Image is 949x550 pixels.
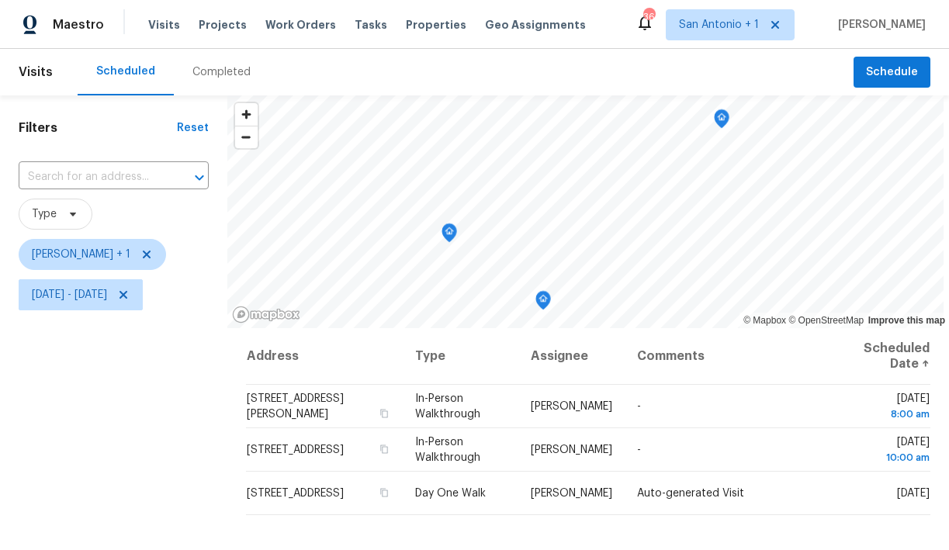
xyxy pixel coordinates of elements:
a: OpenStreetMap [788,315,864,326]
button: Schedule [854,57,930,88]
span: [DATE] [843,437,930,465]
span: Geo Assignments [485,17,586,33]
span: Work Orders [265,17,336,33]
a: Improve this map [868,315,945,326]
div: Map marker [714,109,729,133]
span: Visits [19,55,53,89]
div: Scheduled [96,64,155,79]
span: Schedule [866,63,918,82]
button: Copy Address [376,406,390,420]
span: Tasks [355,19,387,30]
span: Properties [406,17,466,33]
a: Mapbox homepage [232,306,300,323]
span: In-Person Walkthrough [415,437,480,463]
div: Map marker [442,223,457,247]
th: Address [246,328,403,385]
span: [STREET_ADDRESS][PERSON_NAME] [247,393,344,420]
span: [PERSON_NAME] [832,17,926,33]
div: 10:00 am [843,450,930,465]
a: Mapbox [743,315,786,326]
span: [PERSON_NAME] [531,488,612,499]
button: Copy Address [376,486,390,500]
span: Maestro [53,17,104,33]
div: Completed [192,64,251,80]
span: Projects [199,17,247,33]
h1: Filters [19,120,177,136]
th: Type [403,328,518,385]
span: [PERSON_NAME] + 1 [32,247,130,262]
div: 36 [643,9,654,25]
div: Map marker [535,291,551,315]
button: Copy Address [376,442,390,456]
span: Auto-generated Visit [637,488,744,499]
input: Search for an address... [19,165,165,189]
span: [PERSON_NAME] [531,444,612,455]
button: Open [189,167,210,189]
button: Zoom in [235,103,258,126]
span: [DATE] [897,488,930,499]
span: [DATE] - [DATE] [32,287,107,303]
button: Zoom out [235,126,258,148]
div: 8:00 am [843,406,930,422]
canvas: Map [227,95,944,328]
span: San Antonio + 1 [679,17,759,33]
span: - [637,401,641,412]
span: Visits [148,17,180,33]
span: [PERSON_NAME] [531,401,612,412]
th: Comments [625,328,830,385]
span: Type [32,206,57,222]
span: [DATE] [843,393,930,422]
span: - [637,444,641,455]
th: Assignee [518,328,625,385]
div: Reset [177,120,209,136]
span: [STREET_ADDRESS] [247,444,344,455]
span: [STREET_ADDRESS] [247,488,344,499]
span: Day One Walk [415,488,486,499]
span: In-Person Walkthrough [415,393,480,420]
th: Scheduled Date ↑ [830,328,930,385]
